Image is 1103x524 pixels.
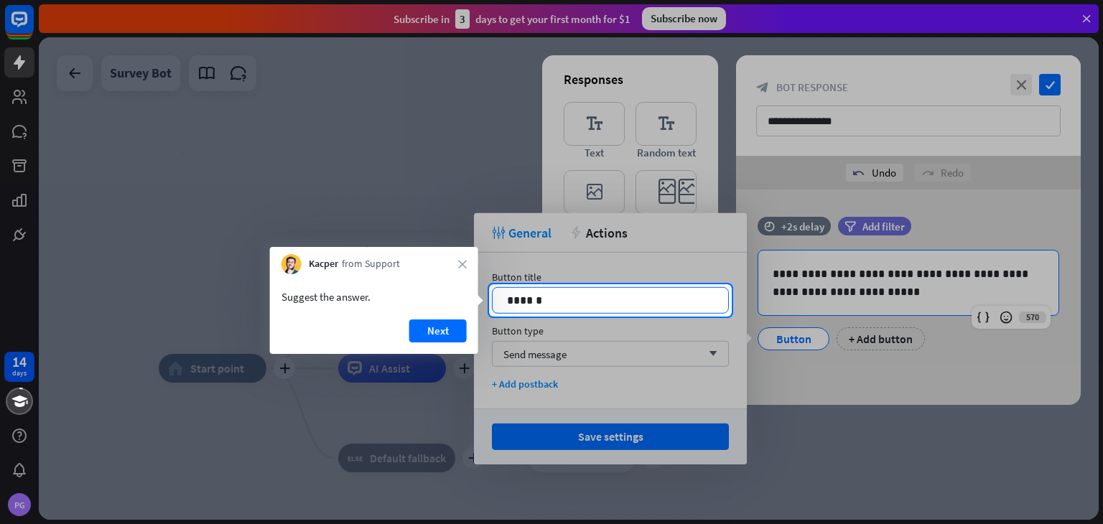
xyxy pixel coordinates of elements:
[458,260,467,268] i: close
[409,319,467,342] button: Next
[309,257,338,271] span: Kacper
[281,289,467,305] div: Suggest the answer.
[342,257,400,271] span: from Support
[11,6,55,49] button: Open LiveChat chat widget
